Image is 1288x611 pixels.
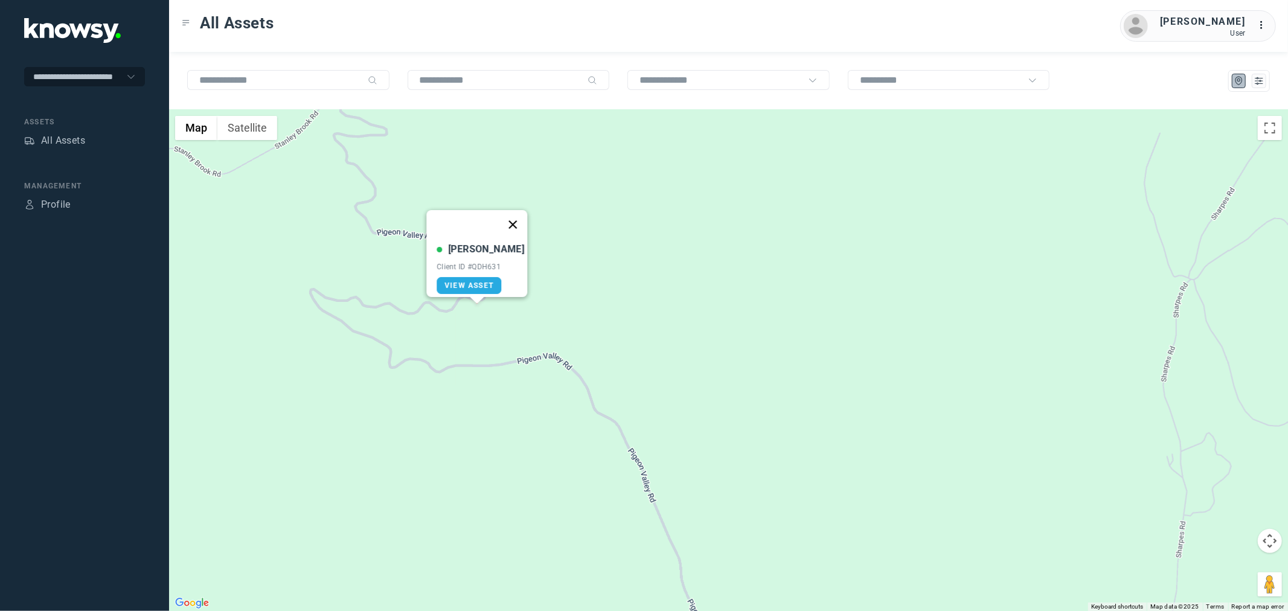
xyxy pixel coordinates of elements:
a: Terms [1206,603,1225,610]
div: [PERSON_NAME] [1160,14,1246,29]
div: Map [1234,75,1245,86]
div: Management [24,181,145,191]
div: User [1160,29,1246,37]
div: All Assets [41,133,85,148]
button: Drag Pegman onto the map to open Street View [1258,572,1282,597]
div: [PERSON_NAME] [448,242,524,257]
div: Client ID #QDH631 [437,263,524,271]
div: Profile [41,197,71,212]
button: Show satellite imagery [217,116,277,140]
img: Google [172,595,212,611]
button: Close [498,210,527,239]
div: Toggle Menu [182,19,190,27]
img: Application Logo [24,18,121,43]
div: : [1258,18,1272,33]
div: Assets [24,135,35,146]
div: Assets [24,117,145,127]
span: Map data ©2025 [1150,603,1199,610]
button: Keyboard shortcuts [1091,603,1143,611]
a: AssetsAll Assets [24,133,85,148]
tspan: ... [1258,21,1270,30]
button: Toggle fullscreen view [1258,116,1282,140]
div: : [1258,18,1272,34]
a: ProfileProfile [24,197,71,212]
a: Open this area in Google Maps (opens a new window) [172,595,212,611]
img: avatar.png [1124,14,1148,38]
div: Profile [24,199,35,210]
a: Report a map error [1232,603,1284,610]
div: Search [368,75,377,85]
button: Show street map [175,116,217,140]
div: Search [588,75,597,85]
div: List [1254,75,1264,86]
span: View Asset [444,281,493,290]
span: All Assets [200,12,274,34]
button: Map camera controls [1258,529,1282,553]
a: View Asset [437,277,501,294]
